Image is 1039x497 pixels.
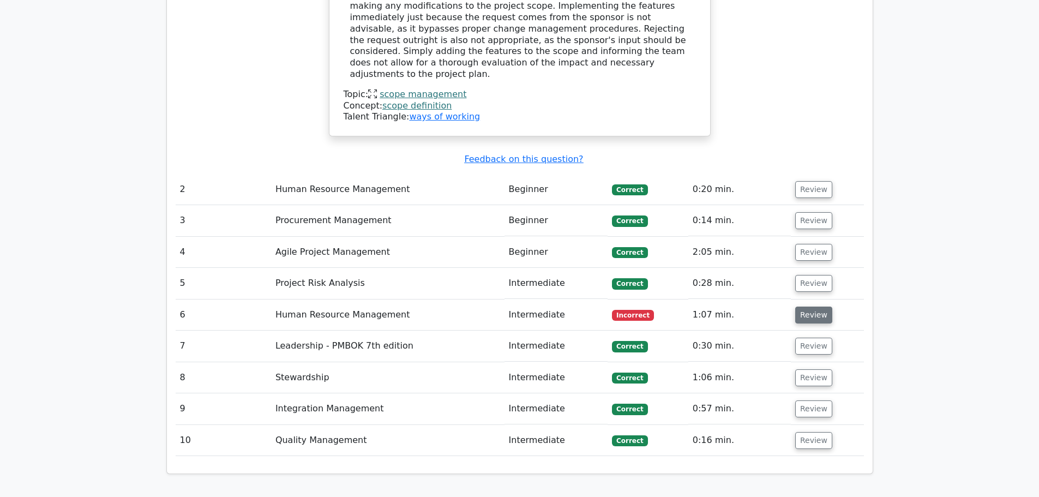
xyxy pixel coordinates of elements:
span: Correct [612,404,647,415]
td: 2:05 min. [688,237,791,268]
div: Concept: [344,100,696,112]
td: 0:16 min. [688,425,791,456]
td: Leadership - PMBOK 7th edition [271,331,505,362]
td: Project Risk Analysis [271,268,505,299]
td: 9 [176,393,271,424]
a: Feedback on this question? [464,154,583,164]
td: 5 [176,268,271,299]
td: Intermediate [505,268,608,299]
a: scope management [380,89,466,99]
td: 0:14 min. [688,205,791,236]
td: Beginner [505,237,608,268]
div: Talent Triangle: [344,89,696,123]
td: Beginner [505,205,608,236]
span: Correct [612,247,647,258]
td: Stewardship [271,362,505,393]
button: Review [795,338,832,355]
td: 2 [176,174,271,205]
td: Intermediate [505,425,608,456]
div: Topic: [344,89,696,100]
td: 0:57 min. [688,393,791,424]
td: 6 [176,300,271,331]
td: Procurement Management [271,205,505,236]
td: 4 [176,237,271,268]
button: Review [795,244,832,261]
td: 3 [176,205,271,236]
button: Review [795,275,832,292]
td: Human Resource Management [271,174,505,205]
td: 1:07 min. [688,300,791,331]
span: Correct [612,184,647,195]
td: 1:06 min. [688,362,791,393]
td: Quality Management [271,425,505,456]
td: Integration Management [271,393,505,424]
span: Correct [612,373,647,384]
td: 8 [176,362,271,393]
td: Intermediate [505,393,608,424]
td: 7 [176,331,271,362]
span: Correct [612,278,647,289]
td: Human Resource Management [271,300,505,331]
td: 0:30 min. [688,331,791,362]
button: Review [795,400,832,417]
button: Review [795,181,832,198]
button: Review [795,212,832,229]
td: 0:28 min. [688,268,791,299]
span: Correct [612,341,647,352]
td: Intermediate [505,362,608,393]
a: ways of working [409,111,480,122]
span: Correct [612,215,647,226]
td: Agile Project Management [271,237,505,268]
td: 10 [176,425,271,456]
button: Review [795,432,832,449]
td: Beginner [505,174,608,205]
td: 0:20 min. [688,174,791,205]
td: Intermediate [505,331,608,362]
span: Correct [612,435,647,446]
button: Review [795,369,832,386]
span: Incorrect [612,310,654,321]
td: Intermediate [505,300,608,331]
button: Review [795,307,832,324]
a: scope definition [382,100,452,111]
